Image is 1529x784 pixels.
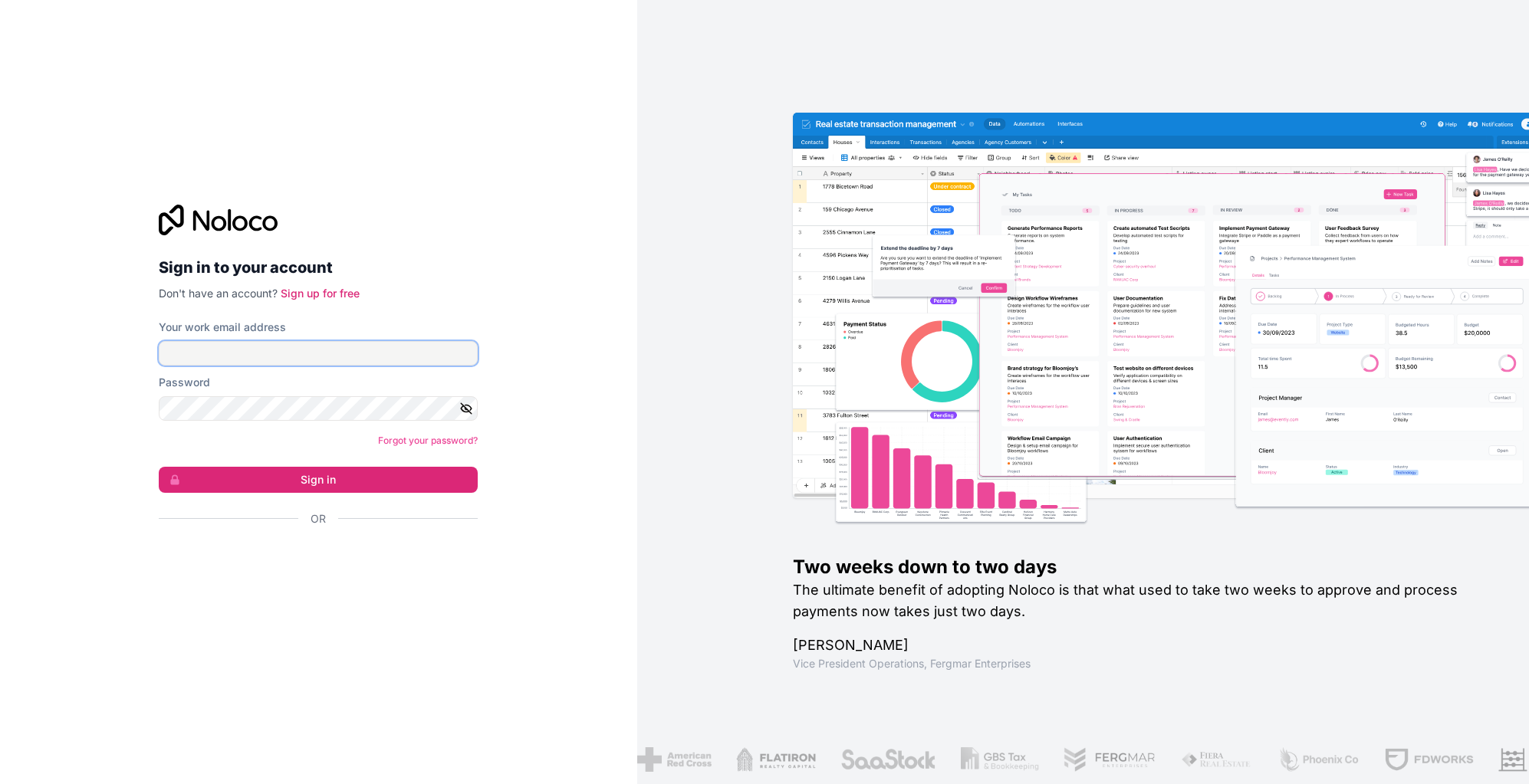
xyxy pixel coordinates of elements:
[159,467,478,493] button: Sign in
[1383,747,1473,772] img: /assets/fdworks-Bi04fVtw.png
[159,254,478,281] h2: Sign in to your account
[281,287,360,300] a: Sign up for free
[793,555,1480,579] h1: Two weeks down to two days
[159,396,478,421] input: Password
[1062,747,1156,772] img: /assets/fergmar-CudnrXN5.png
[793,656,1480,671] h1: Vice President Operations , Fergmar Enterprises
[159,341,478,366] input: Email address
[311,511,326,526] span: Or
[1180,747,1252,772] img: /assets/fiera-fwj2N5v4.png
[960,747,1038,772] img: /assets/gbstax-C-GtDUiK.png
[159,320,286,335] label: Your work email address
[1277,747,1360,772] img: /assets/phoenix-BREaitsQ.png
[159,287,278,300] span: Don't have an account?
[793,635,1480,656] h1: [PERSON_NAME]
[159,375,210,390] label: Password
[735,747,815,772] img: /assets/flatiron-C8eUkumj.png
[636,747,711,772] img: /assets/american-red-cross-BAupjrZR.png
[839,747,935,772] img: /assets/saastock-C6Zbiodz.png
[151,543,473,577] iframe: Sign in with Google Button
[378,435,478,446] a: Forgot your password?
[793,579,1480,622] h2: The ultimate benefit of adopting Noloco is that what used to take two weeks to approve and proces...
